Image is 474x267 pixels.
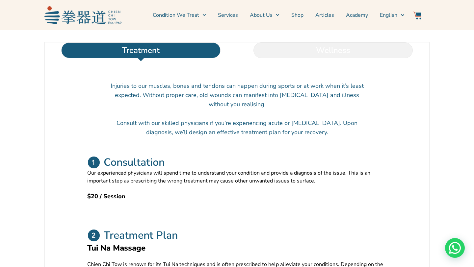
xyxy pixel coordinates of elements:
h2: Treatment Plan [104,229,178,242]
h2: Consultation [104,156,165,169]
a: Services [218,7,238,23]
a: Condition We Treat [153,7,206,23]
p: Consult with our skilled physicians if you’re experiencing acute or [MEDICAL_DATA]. Upon diagnosi... [110,118,364,137]
p: Our experienced physicians will spend time to understand your condition and provide a diagnosis o... [87,169,387,185]
a: English [380,7,404,23]
p: Injuries to our muscles, bones and tendons can happen during sports or at work when it’s least ex... [110,81,364,109]
img: Website Icon-03 [413,12,421,19]
a: About Us [250,7,279,23]
span: English [380,11,397,19]
a: Articles [315,7,334,23]
nav: Menu [125,7,405,23]
a: Shop [291,7,303,23]
a: Academy [346,7,368,23]
h2: Tui Na Massage [87,242,387,254]
h2: $20 / Session [87,192,387,201]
